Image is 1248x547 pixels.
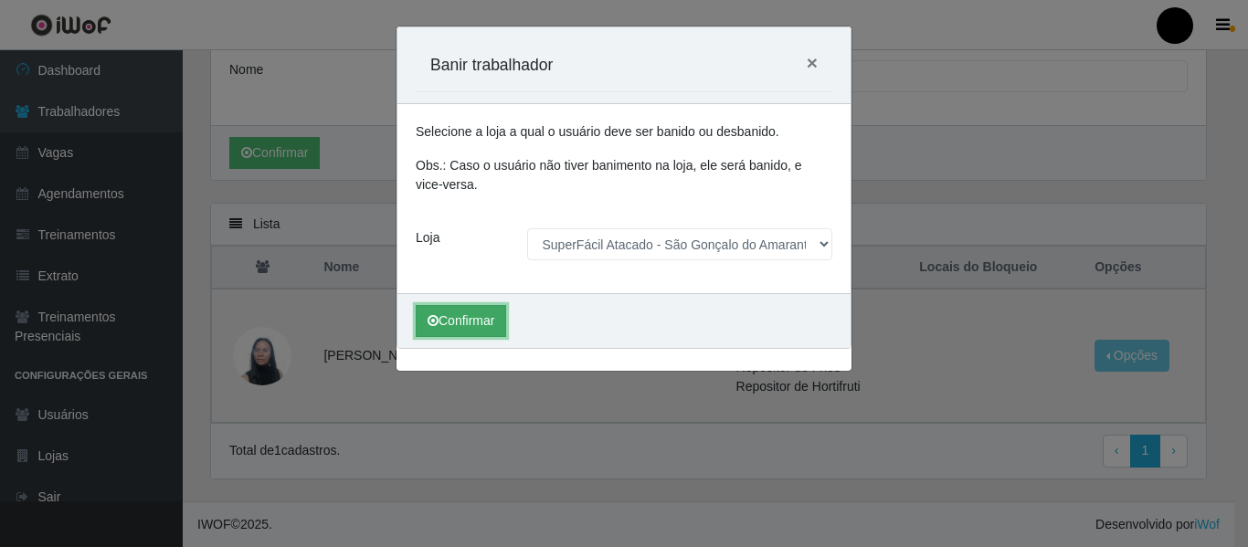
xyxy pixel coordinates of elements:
[807,52,818,73] span: ×
[416,228,439,247] label: Loja
[416,156,832,195] p: Obs.: Caso o usuário não tiver banimento na loja, ele será banido, e vice-versa.
[430,53,553,77] h5: Banir trabalhador
[416,305,506,337] button: Confirmar
[792,38,832,87] button: Close
[416,122,832,142] p: Selecione a loja a qual o usuário deve ser banido ou desbanido.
